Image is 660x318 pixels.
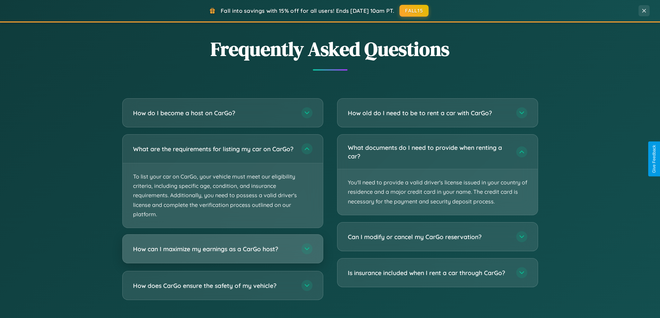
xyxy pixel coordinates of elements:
[133,109,294,117] h3: How do I become a host on CarGo?
[652,145,657,173] div: Give Feedback
[133,145,294,153] h3: What are the requirements for listing my car on CarGo?
[133,281,294,290] h3: How does CarGo ensure the safety of my vehicle?
[348,143,509,160] h3: What documents do I need to provide when renting a car?
[348,269,509,277] h3: Is insurance included when I rent a car through CarGo?
[348,233,509,241] h3: Can I modify or cancel my CarGo reservation?
[399,5,429,17] button: FALL15
[348,109,509,117] h3: How old do I need to be to rent a car with CarGo?
[123,163,323,228] p: To list your car on CarGo, your vehicle must meet our eligibility criteria, including specific ag...
[337,169,538,215] p: You'll need to provide a valid driver's license issued in your country of residence and a major c...
[122,36,538,62] h2: Frequently Asked Questions
[133,245,294,253] h3: How can I maximize my earnings as a CarGo host?
[221,7,394,14] span: Fall into savings with 15% off for all users! Ends [DATE] 10am PT.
